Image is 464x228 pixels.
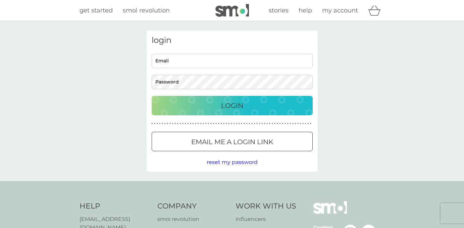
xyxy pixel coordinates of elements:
[249,122,250,125] p: ●
[236,122,237,125] p: ●
[207,159,258,165] span: reset my password
[287,122,289,125] p: ●
[172,122,173,125] p: ●
[210,122,212,125] p: ●
[157,215,229,224] a: smol revolution
[282,122,283,125] p: ●
[203,122,204,125] p: ●
[190,122,191,125] p: ●
[264,122,265,125] p: ●
[231,122,232,125] p: ●
[259,122,260,125] p: ●
[195,122,196,125] p: ●
[300,122,301,125] p: ●
[299,7,312,14] span: help
[226,122,227,125] p: ●
[179,122,181,125] p: ●
[198,122,199,125] p: ●
[185,122,186,125] p: ●
[228,122,229,125] p: ●
[182,122,184,125] p: ●
[215,122,217,125] p: ●
[274,122,276,125] p: ●
[123,6,170,15] a: smol revolution
[152,96,313,115] button: Login
[368,4,385,17] div: basket
[246,122,248,125] p: ●
[169,122,171,125] p: ●
[213,122,214,125] p: ●
[299,6,312,15] a: help
[234,122,235,125] p: ●
[279,122,281,125] p: ●
[277,122,278,125] p: ●
[159,122,160,125] p: ●
[261,122,263,125] p: ●
[208,122,209,125] p: ●
[254,122,255,125] p: ●
[308,122,309,125] p: ●
[80,6,113,15] a: get started
[200,122,201,125] p: ●
[310,122,311,125] p: ●
[174,122,176,125] p: ●
[292,122,294,125] p: ●
[239,122,240,125] p: ●
[241,122,242,125] p: ●
[154,122,155,125] p: ●
[221,100,243,111] p: Login
[236,215,296,224] a: influencers
[152,132,313,151] button: Email me a login link
[269,6,289,15] a: stories
[313,201,347,224] img: smol
[191,136,273,147] p: Email me a login link
[157,201,229,212] h4: Company
[207,158,258,167] button: reset my password
[269,122,270,125] p: ●
[267,122,268,125] p: ●
[322,6,358,15] a: my account
[215,4,249,17] img: smol
[236,201,296,212] h4: Work With Us
[164,122,166,125] p: ●
[272,122,273,125] p: ●
[157,122,158,125] p: ●
[256,122,258,125] p: ●
[187,122,189,125] p: ●
[269,7,289,14] span: stories
[285,122,286,125] p: ●
[80,7,113,14] span: get started
[305,122,306,125] p: ●
[205,122,207,125] p: ●
[220,122,222,125] p: ●
[322,7,358,14] span: my account
[162,122,163,125] p: ●
[295,122,296,125] p: ●
[218,122,219,125] p: ●
[290,122,291,125] p: ●
[223,122,224,125] p: ●
[302,122,304,125] p: ●
[251,122,253,125] p: ●
[123,7,170,14] span: smol revolution
[152,122,153,125] p: ●
[177,122,178,125] p: ●
[193,122,194,125] p: ●
[297,122,299,125] p: ●
[80,201,151,212] h4: Help
[167,122,168,125] p: ●
[244,122,245,125] p: ●
[152,36,313,45] h3: login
